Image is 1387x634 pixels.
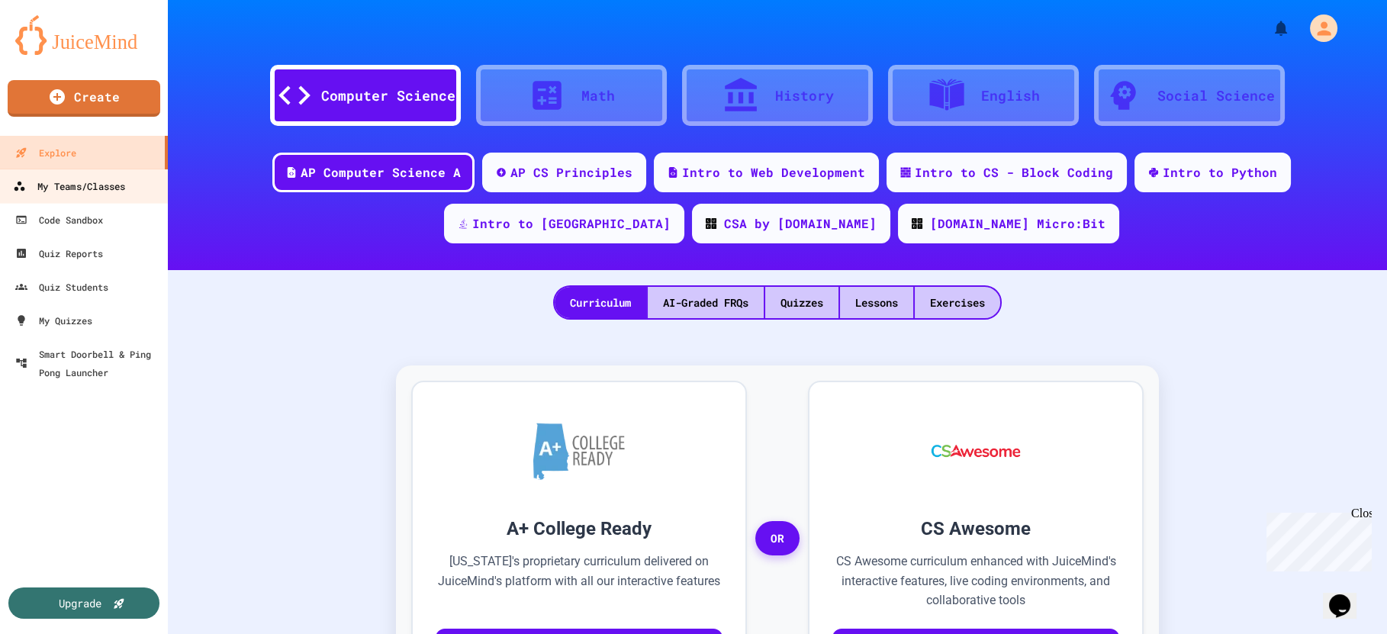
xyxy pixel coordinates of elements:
div: Explore [15,143,76,162]
div: Intro to Python [1163,163,1277,182]
img: CS Awesome [916,405,1036,497]
div: Intro to [GEOGRAPHIC_DATA] [472,214,671,233]
iframe: chat widget [1260,507,1372,571]
div: Quiz Students [15,278,108,296]
div: Math [581,85,615,106]
span: OR [755,521,800,556]
div: Code Sandbox [15,211,103,229]
div: AI-Graded FRQs [648,287,764,318]
div: Smart Doorbell & Ping Pong Launcher [15,345,162,381]
div: Curriculum [555,287,646,318]
div: Exercises [915,287,1000,318]
div: AP CS Principles [510,163,632,182]
div: Quizzes [765,287,838,318]
div: Social Science [1157,85,1275,106]
img: CODE_logo_RGB.png [912,218,922,229]
div: My Quizzes [15,311,92,330]
h3: A+ College Ready [436,515,722,542]
iframe: chat widget [1323,573,1372,619]
div: Chat with us now!Close [6,6,105,97]
div: Quiz Reports [15,244,103,262]
p: CS Awesome curriculum enhanced with JuiceMind's interactive features, live coding environments, a... [832,552,1119,610]
div: CSA by [DOMAIN_NAME] [724,214,877,233]
div: Lessons [840,287,913,318]
div: My Account [1294,11,1341,46]
a: Create [8,80,160,117]
div: English [981,85,1040,106]
div: [DOMAIN_NAME] Micro:Bit [930,214,1105,233]
img: CODE_logo_RGB.png [706,218,716,229]
div: My Teams/Classes [13,177,125,196]
div: Intro to CS - Block Coding [915,163,1113,182]
p: [US_STATE]'s proprietary curriculum delivered on JuiceMind's platform with all our interactive fe... [436,552,722,610]
div: AP Computer Science A [301,163,461,182]
div: My Notifications [1244,15,1294,41]
div: Intro to Web Development [682,163,865,182]
div: Computer Science [321,85,455,106]
div: Upgrade [59,595,101,611]
img: A+ College Ready [533,423,625,480]
h3: CS Awesome [832,515,1119,542]
img: logo-orange.svg [15,15,153,55]
div: History [775,85,834,106]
